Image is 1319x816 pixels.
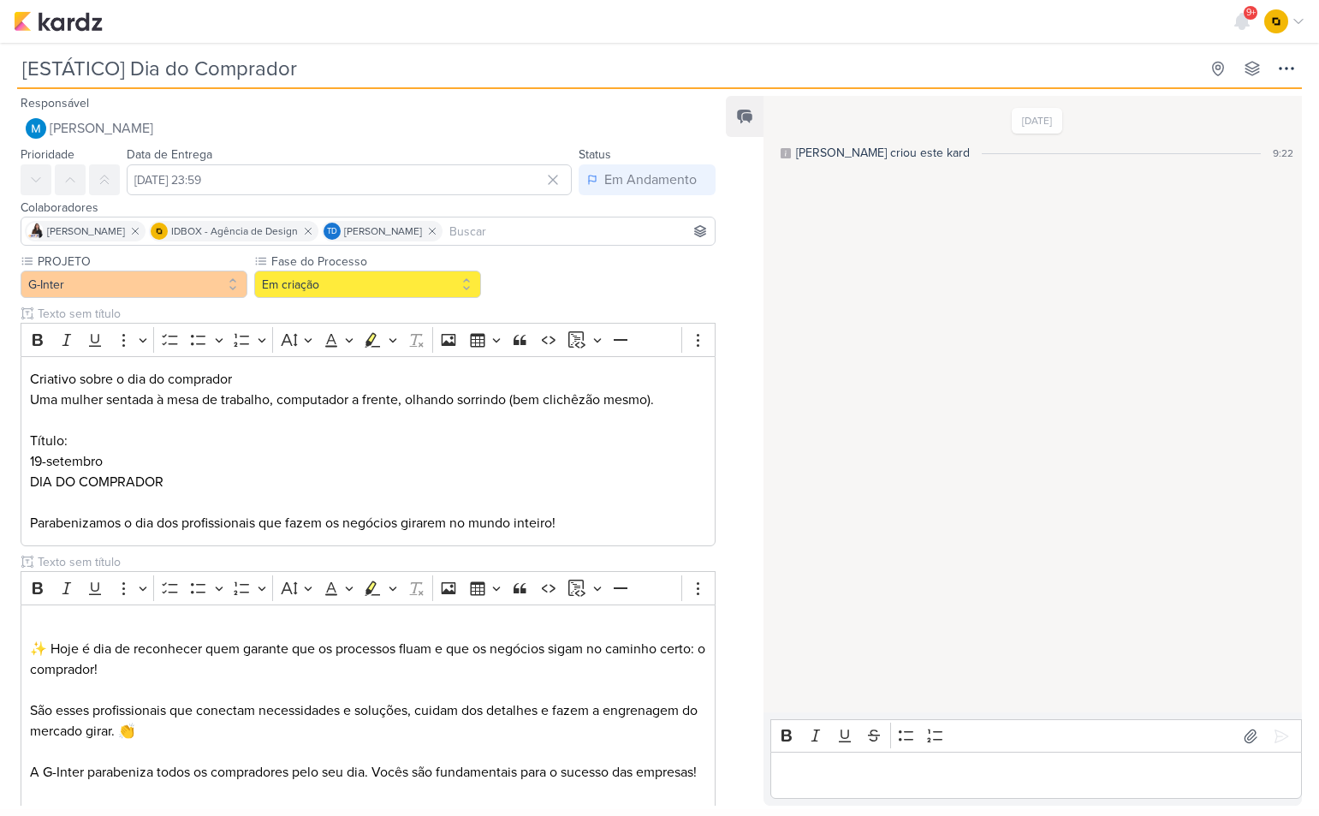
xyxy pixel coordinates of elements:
label: PROJETO [36,253,247,271]
label: Prioridade [21,147,74,162]
p: Parabenizamos o dia dos profissionais que fazem os negócios girarem no mundo inteiro! [30,513,706,533]
span: 9+ [1246,6,1256,20]
label: Status [579,147,611,162]
p: Título: [30,431,706,451]
img: IDBOX - Agência de Design [1264,9,1288,33]
p: 19-setembro [30,451,706,472]
button: Em criação [254,271,481,298]
p: São esses profissionais que conectam necessidades e soluções, cuidam dos detalhes e fazem a engre... [30,700,706,742]
p: DIA DO COMPRADOR [30,472,706,492]
label: Fase do Processo [270,253,481,271]
div: Editor editing area: main [770,752,1302,799]
div: Editor editing area: main [21,356,716,547]
input: Select a date [127,164,572,195]
input: Buscar [446,221,711,241]
p: A G-Inter parabeniza todos os compradores pelo seu dia. Vocês são fundamentais para o sucesso das... [30,762,706,783]
div: Colaboradores [21,199,716,217]
span: [PERSON_NAME] [344,223,422,239]
div: Em Andamento [604,170,697,190]
div: Editor toolbar [21,323,716,356]
input: Texto sem título [34,553,716,571]
span: IDBOX - Agência de Design [171,223,298,239]
img: MARIANA MIRANDA [26,118,46,139]
div: Editor toolbar [770,719,1302,753]
img: Amannda Primo [27,223,44,240]
p: Uma mulher sentada à mesa de trabalho, computador a frente, olhando sorrindo (bem clichêzão mesmo). [30,390,706,410]
img: kardz.app [14,11,103,32]
div: Thais de carvalho [324,223,341,240]
input: Kard Sem Título [17,53,1199,84]
div: Editor toolbar [21,571,716,605]
p: Criativo sobre o dia do comprador [30,369,706,390]
input: Texto sem título [34,305,716,323]
p: ⁠⁠⁠⁠⁠⁠⁠ ✨ Hoje é dia de reconhecer quem garante que os processos fluam e que os negócios sigam no... [30,618,706,680]
img: IDBOX - Agência de Design [151,223,168,240]
button: [PERSON_NAME] [21,113,716,144]
span: [PERSON_NAME] [47,223,125,239]
span: [PERSON_NAME] [50,118,153,139]
div: 9:22 [1273,146,1293,161]
button: Em Andamento [579,164,716,195]
button: G-Inter [21,271,247,298]
div: [PERSON_NAME] criou este kard [796,144,970,162]
label: Responsável [21,96,89,110]
p: Td [327,228,337,236]
label: Data de Entrega [127,147,212,162]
